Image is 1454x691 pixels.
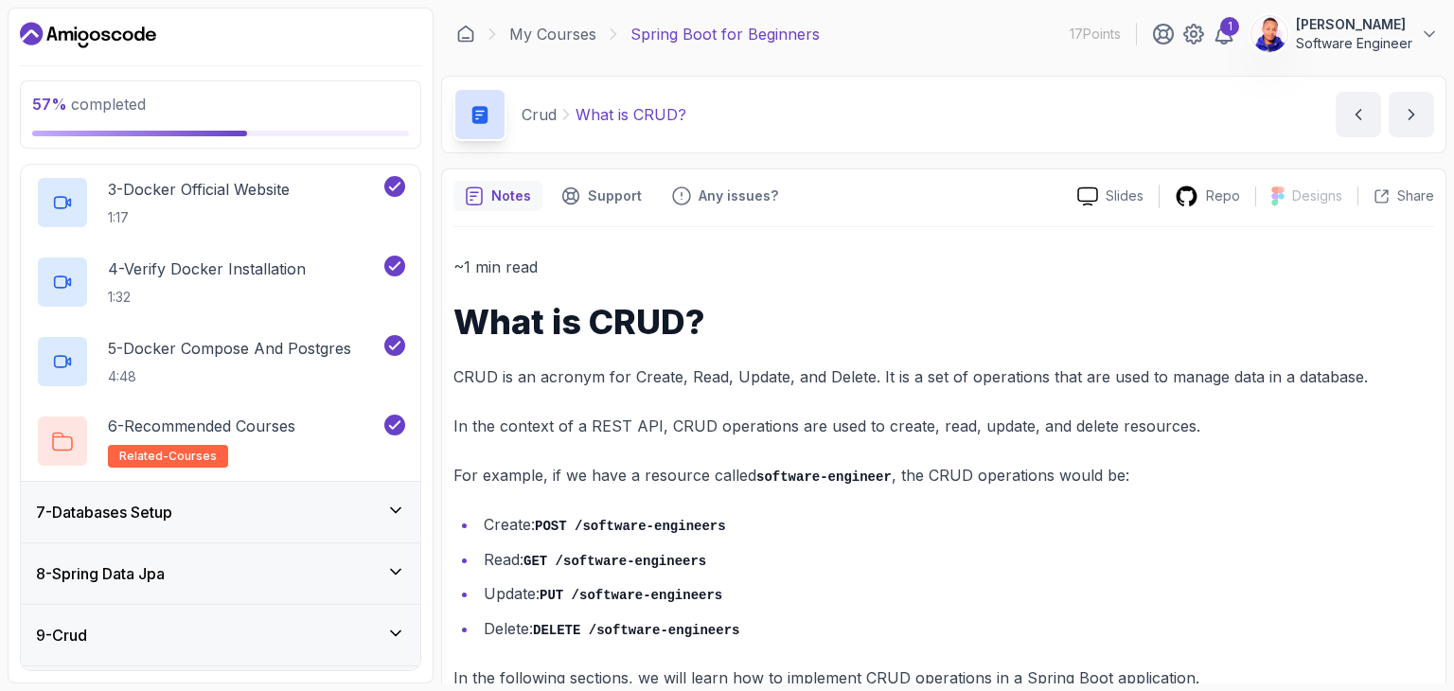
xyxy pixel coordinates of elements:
[453,254,1434,280] p: ~1 min read
[1357,186,1434,205] button: Share
[1250,15,1439,53] button: user profile image[PERSON_NAME]Software Engineer
[1213,23,1235,45] a: 1
[699,186,778,205] p: Any issues?
[533,623,739,638] code: DELETE /software-engineers
[21,482,420,542] button: 7-Databases Setup
[1070,25,1121,44] p: 17 Points
[1062,186,1159,206] a: Slides
[36,501,172,523] h3: 7 - Databases Setup
[756,470,892,485] code: software-engineer
[20,20,156,50] a: Dashboard
[1206,186,1240,205] p: Repo
[478,580,1434,608] li: Update:
[540,588,722,603] code: PUT /software-engineers
[36,624,87,647] h3: 9 - Crud
[36,415,405,468] button: 6-Recommended Coursesrelated-courses
[1296,15,1412,34] p: [PERSON_NAME]
[661,181,789,211] button: Feedback button
[108,257,306,280] p: 4 - Verify Docker Installation
[36,176,405,229] button: 3-Docker Official Website1:17
[588,186,642,205] p: Support
[453,413,1434,439] p: In the context of a REST API, CRUD operations are used to create, read, update, and delete resour...
[453,303,1434,341] h1: What is CRUD?
[453,363,1434,390] p: CRUD is an acronym for Create, Read, Update, and Delete. It is a set of operations that are used ...
[36,256,405,309] button: 4-Verify Docker Installation1:32
[456,25,475,44] a: Dashboard
[1397,186,1434,205] p: Share
[108,415,295,437] p: 6 - Recommended Courses
[453,181,542,211] button: notes button
[453,664,1434,691] p: In the following sections, we will learn how to implement CRUD operations in a Spring Boot applic...
[1106,186,1144,205] p: Slides
[550,181,653,211] button: Support button
[1220,17,1239,36] div: 1
[478,511,1434,539] li: Create:
[576,103,686,126] p: What is CRUD?
[108,367,351,386] p: 4:48
[630,23,820,45] p: Spring Boot for Beginners
[522,103,557,126] p: Crud
[21,543,420,604] button: 8-Spring Data Jpa
[21,605,420,665] button: 9-Crud
[108,178,290,201] p: 3 - Docker Official Website
[119,449,217,464] span: related-courses
[1160,185,1255,208] a: Repo
[523,554,706,569] code: GET /software-engineers
[453,462,1434,489] p: For example, if we have a resource called , the CRUD operations would be:
[478,546,1434,574] li: Read:
[1336,92,1381,137] button: previous content
[535,519,726,534] code: POST /software-engineers
[32,95,67,114] span: 57 %
[108,208,290,227] p: 1:17
[491,186,531,205] p: Notes
[36,562,165,585] h3: 8 - Spring Data Jpa
[36,335,405,388] button: 5-Docker Compose And Postgres4:48
[32,95,146,114] span: completed
[1292,186,1342,205] p: Designs
[1296,34,1412,53] p: Software Engineer
[108,288,306,307] p: 1:32
[509,23,596,45] a: My Courses
[1251,16,1287,52] img: user profile image
[108,337,351,360] p: 5 - Docker Compose And Postgres
[478,615,1434,643] li: Delete:
[1389,92,1434,137] button: next content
